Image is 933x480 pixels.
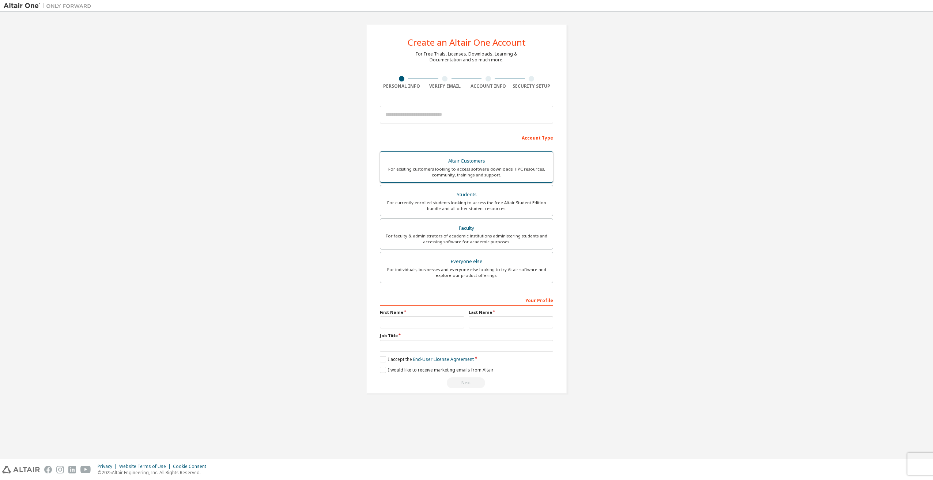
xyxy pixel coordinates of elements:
div: Personal Info [380,83,423,89]
div: Website Terms of Use [119,464,173,469]
p: © 2025 Altair Engineering, Inc. All Rights Reserved. [98,469,211,476]
img: Altair One [4,2,95,9]
div: Cookie Consent [173,464,211,469]
label: Job Title [380,333,553,339]
div: Verify Email [423,83,467,89]
div: For faculty & administrators of academic institutions administering students and accessing softwa... [385,233,548,245]
div: For individuals, businesses and everyone else looking to try Altair software and explore our prod... [385,267,548,278]
div: Altair Customers [385,156,548,166]
label: I would like to receive marketing emails from Altair [380,367,494,373]
img: facebook.svg [44,466,52,473]
div: Create an Altair One Account [408,38,526,47]
img: instagram.svg [56,466,64,473]
label: I accept the [380,356,474,362]
img: linkedin.svg [68,466,76,473]
div: Students [385,190,548,200]
label: Last Name [469,309,553,315]
div: Security Setup [510,83,554,89]
img: youtube.svg [80,466,91,473]
div: Faculty [385,223,548,233]
div: Account Type [380,132,553,143]
div: For currently enrolled students looking to access the free Altair Student Edition bundle and all ... [385,200,548,212]
div: For Free Trials, Licenses, Downloads, Learning & Documentation and so much more. [416,51,517,63]
div: Everyone else [385,256,548,267]
div: For existing customers looking to access software downloads, HPC resources, community, trainings ... [385,166,548,178]
a: End-User License Agreement [413,356,474,362]
div: Read and acccept EULA to continue [380,377,553,388]
div: Account Info [466,83,510,89]
div: Privacy [98,464,119,469]
div: Your Profile [380,294,553,306]
label: First Name [380,309,464,315]
img: altair_logo.svg [2,466,40,473]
